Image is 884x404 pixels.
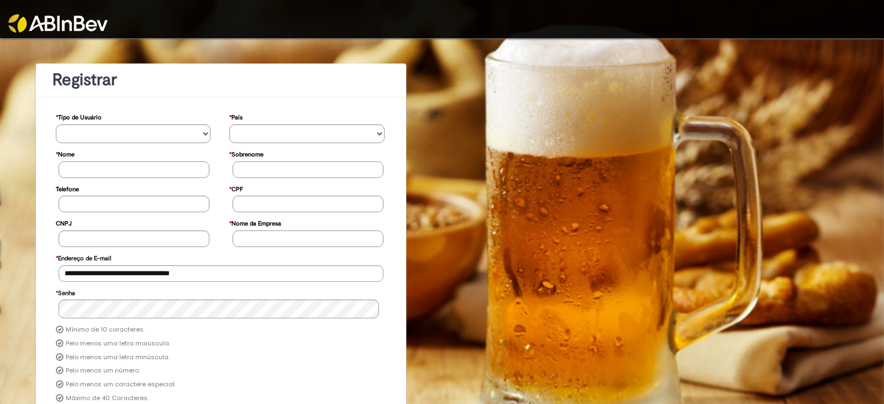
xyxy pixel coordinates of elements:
[229,108,243,124] label: País
[56,284,75,300] label: Senha
[52,71,390,89] h1: Registrar
[229,214,281,230] label: Nome da Empresa
[8,14,108,33] img: ABInbev-white.png
[56,214,72,230] label: CNPJ
[56,108,102,124] label: Tipo de Usuário
[229,180,243,196] label: CPF
[66,380,176,389] label: Pelo menos um caractere especial.
[56,249,111,265] label: Endereço de E-mail
[66,326,145,334] label: Mínimo de 10 caracteres.
[66,339,170,348] label: Pelo menos uma letra maiúscula.
[56,145,75,161] label: Nome
[66,394,149,403] label: Máximo de 40 Caracteres.
[229,145,264,161] label: Sobrenome
[66,353,170,362] label: Pelo menos uma letra minúscula.
[56,180,79,196] label: Telefone
[66,366,140,375] label: Pelo menos um número.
